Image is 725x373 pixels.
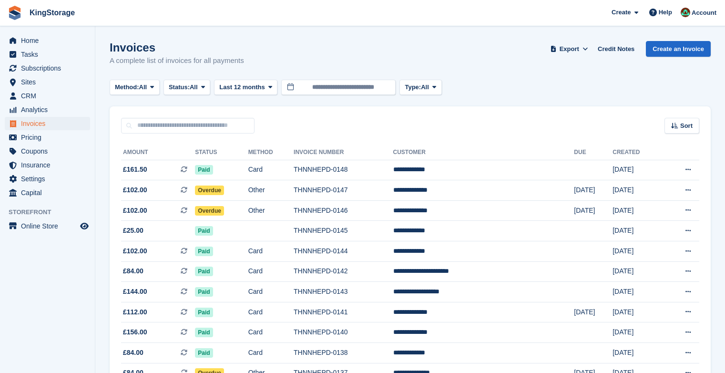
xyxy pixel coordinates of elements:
[613,221,663,241] td: [DATE]
[399,80,441,95] button: Type: All
[163,80,210,95] button: Status: All
[195,348,213,358] span: Paid
[5,48,90,61] a: menu
[21,186,78,199] span: Capital
[169,83,190,92] span: Status:
[123,226,143,236] span: £25.00
[21,34,78,47] span: Home
[195,206,224,216] span: Overdue
[214,80,277,95] button: Last 12 months
[248,322,294,343] td: Card
[560,44,579,54] span: Export
[613,343,663,363] td: [DATE]
[79,220,90,232] a: Preview store
[294,221,393,241] td: THNNHEPD-0145
[248,241,294,262] td: Card
[5,62,90,75] a: menu
[115,83,139,92] span: Method:
[5,34,90,47] a: menu
[5,117,90,130] a: menu
[5,158,90,172] a: menu
[195,226,213,236] span: Paid
[21,158,78,172] span: Insurance
[21,75,78,89] span: Sites
[613,282,663,302] td: [DATE]
[5,103,90,116] a: menu
[294,322,393,343] td: THNNHEPD-0140
[123,348,143,358] span: £84.00
[21,89,78,103] span: CRM
[110,41,244,54] h1: Invoices
[680,121,693,131] span: Sort
[21,62,78,75] span: Subscriptions
[613,145,663,160] th: Created
[613,160,663,180] td: [DATE]
[195,145,248,160] th: Status
[248,261,294,282] td: Card
[613,180,663,201] td: [DATE]
[123,327,147,337] span: £156.00
[574,145,613,160] th: Due
[613,241,663,262] td: [DATE]
[613,200,663,221] td: [DATE]
[190,83,198,92] span: All
[195,328,213,337] span: Paid
[8,6,22,20] img: stora-icon-8386f47178a22dfd0bd8f6a31ec36ba5ce8667c1dd55bd0f319d3a0aa187defe.svg
[294,282,393,302] td: THNNHEPD-0143
[594,41,638,57] a: Credit Notes
[405,83,421,92] span: Type:
[294,261,393,282] td: THNNHEPD-0142
[195,267,213,276] span: Paid
[5,172,90,186] a: menu
[248,160,294,180] td: Card
[195,247,213,256] span: Paid
[5,89,90,103] a: menu
[110,55,244,66] p: A complete list of invoices for all payments
[21,219,78,233] span: Online Store
[123,287,147,297] span: £144.00
[248,282,294,302] td: Card
[21,145,78,158] span: Coupons
[123,206,147,216] span: £102.00
[195,287,213,297] span: Paid
[294,180,393,201] td: THNNHEPD-0147
[612,8,631,17] span: Create
[248,302,294,322] td: Card
[659,8,672,17] span: Help
[195,308,213,317] span: Paid
[294,160,393,180] td: THNNHEPD-0148
[613,302,663,322] td: [DATE]
[195,186,224,195] span: Overdue
[21,117,78,130] span: Invoices
[5,186,90,199] a: menu
[294,302,393,322] td: THNNHEPD-0141
[21,48,78,61] span: Tasks
[21,131,78,144] span: Pricing
[294,145,393,160] th: Invoice Number
[248,200,294,221] td: Other
[294,343,393,363] td: THNNHEPD-0138
[123,246,147,256] span: £102.00
[248,343,294,363] td: Card
[248,180,294,201] td: Other
[5,219,90,233] a: menu
[294,200,393,221] td: THNNHEPD-0146
[21,103,78,116] span: Analytics
[139,83,147,92] span: All
[421,83,429,92] span: All
[613,261,663,282] td: [DATE]
[574,302,613,322] td: [DATE]
[613,322,663,343] td: [DATE]
[681,8,690,17] img: John King
[574,180,613,201] td: [DATE]
[5,131,90,144] a: menu
[110,80,160,95] button: Method: All
[574,200,613,221] td: [DATE]
[195,165,213,175] span: Paid
[123,266,143,276] span: £84.00
[21,172,78,186] span: Settings
[123,185,147,195] span: £102.00
[5,145,90,158] a: menu
[294,241,393,262] td: THNNHEPD-0144
[9,207,95,217] span: Storefront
